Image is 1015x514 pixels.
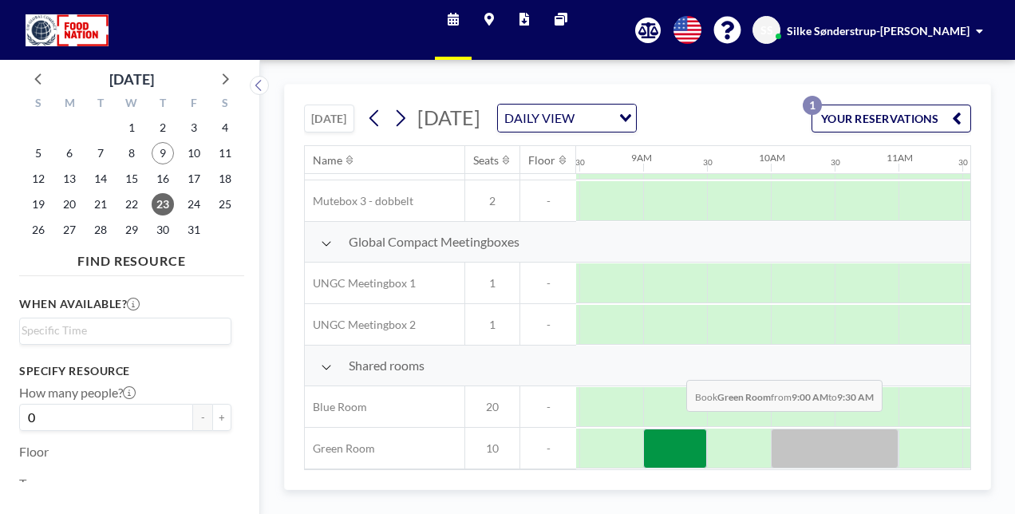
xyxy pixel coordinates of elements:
h3: Specify resource [19,364,231,378]
div: Search for option [20,318,231,342]
span: 1 [465,276,519,291]
h4: FIND RESOURCE [19,247,244,269]
p: 1 [803,96,822,115]
span: Monday, October 13, 2025 [58,168,81,190]
span: - [520,400,576,414]
span: Tuesday, October 14, 2025 [89,168,112,190]
span: Sunday, October 12, 2025 [27,168,49,190]
span: Friday, October 24, 2025 [183,193,205,215]
button: + [212,404,231,431]
div: 30 [831,157,840,168]
span: Global Compact Meetingboxes [349,234,519,250]
b: 9:30 AM [837,391,874,403]
span: Monday, October 6, 2025 [58,142,81,164]
span: SS [760,23,773,38]
span: Saturday, October 11, 2025 [214,142,236,164]
span: 1 [465,318,519,332]
span: Mutebox 3 - dobbelt [305,194,413,208]
div: 10AM [759,152,785,164]
span: Sunday, October 26, 2025 [27,219,49,241]
span: 2 [465,194,519,208]
span: Friday, October 10, 2025 [183,142,205,164]
span: Saturday, October 25, 2025 [214,193,236,215]
span: Thursday, October 9, 2025 [152,142,174,164]
span: - [520,441,576,456]
span: Monday, October 27, 2025 [58,219,81,241]
div: W [117,94,148,115]
div: T [147,94,178,115]
span: Saturday, October 4, 2025 [214,117,236,139]
div: Floor [528,153,555,168]
div: S [209,94,240,115]
span: Book from to [686,380,883,412]
span: - [520,194,576,208]
span: Friday, October 3, 2025 [183,117,205,139]
div: Seats [473,153,499,168]
span: Tuesday, October 28, 2025 [89,219,112,241]
div: Search for option [498,105,636,132]
span: - [520,276,576,291]
b: Green Room [717,391,771,403]
div: M [54,94,85,115]
span: UNGC Meetingbox 1 [305,276,416,291]
button: - [193,404,212,431]
input: Search for option [22,322,222,339]
span: Thursday, October 2, 2025 [152,117,174,139]
button: [DATE] [304,105,354,132]
input: Search for option [579,108,610,128]
span: UNGC Meetingbox 2 [305,318,416,332]
label: How many people? [19,385,136,401]
button: YOUR RESERVATIONS1 [812,105,971,132]
div: [DATE] [109,68,154,90]
span: 10 [465,441,519,456]
span: Wednesday, October 8, 2025 [120,142,143,164]
div: S [23,94,54,115]
span: Thursday, October 30, 2025 [152,219,174,241]
label: Floor [19,444,49,460]
div: 11AM [887,152,913,164]
span: Silke Sønderstrup-[PERSON_NAME] [787,24,970,38]
img: organization-logo [26,14,109,46]
span: Wednesday, October 22, 2025 [120,193,143,215]
span: Thursday, October 16, 2025 [152,168,174,190]
div: 30 [958,157,968,168]
span: [DATE] [417,105,480,129]
span: Tuesday, October 7, 2025 [89,142,112,164]
div: F [178,94,209,115]
span: Thursday, October 23, 2025 [152,193,174,215]
span: - [520,318,576,332]
label: Type [19,476,45,492]
div: Name [313,153,342,168]
span: Friday, October 31, 2025 [183,219,205,241]
span: Tuesday, October 21, 2025 [89,193,112,215]
div: T [85,94,117,115]
span: 20 [465,400,519,414]
span: Green Room [305,441,375,456]
b: 9:00 AM [792,391,828,403]
span: Shared rooms [349,358,425,374]
span: Wednesday, October 29, 2025 [120,219,143,241]
span: Sunday, October 5, 2025 [27,142,49,164]
span: Sunday, October 19, 2025 [27,193,49,215]
span: DAILY VIEW [501,108,578,128]
span: Blue Room [305,400,367,414]
span: Monday, October 20, 2025 [58,193,81,215]
span: Wednesday, October 1, 2025 [120,117,143,139]
span: Saturday, October 18, 2025 [214,168,236,190]
div: 9AM [631,152,652,164]
span: Wednesday, October 15, 2025 [120,168,143,190]
span: Friday, October 17, 2025 [183,168,205,190]
div: 30 [703,157,713,168]
div: 30 [575,157,585,168]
